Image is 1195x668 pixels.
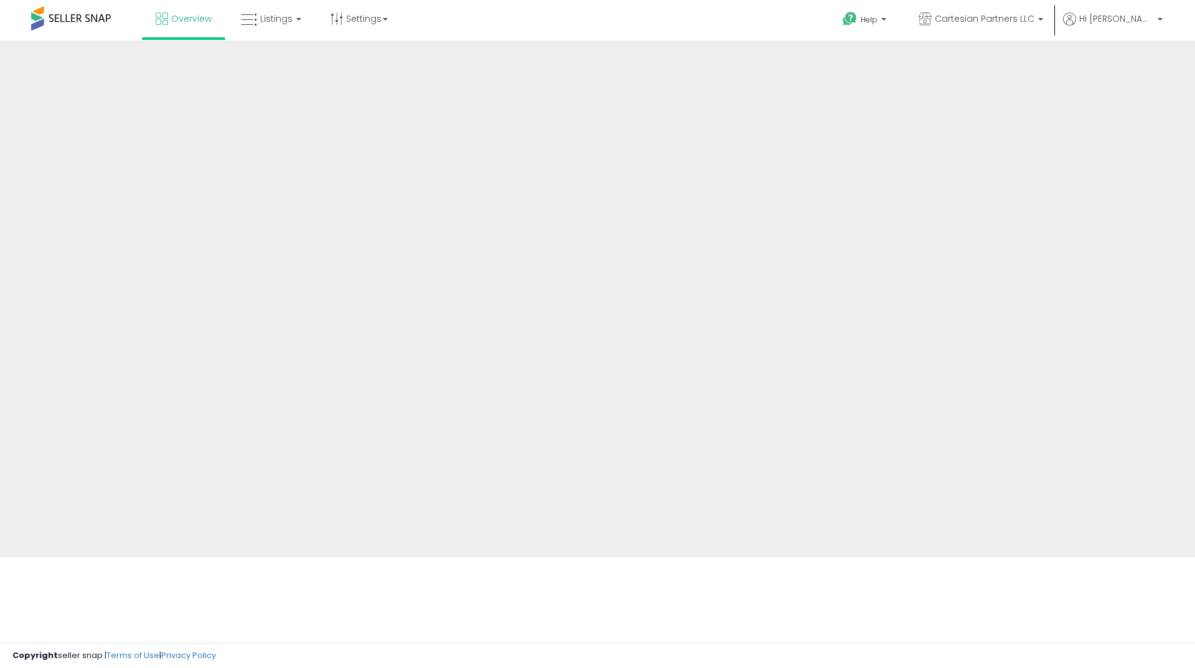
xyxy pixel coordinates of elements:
[1079,12,1154,25] span: Hi [PERSON_NAME]
[842,11,858,27] i: Get Help
[260,12,293,25] span: Listings
[1063,12,1163,40] a: Hi [PERSON_NAME]
[861,14,878,25] span: Help
[171,12,212,25] span: Overview
[833,2,899,40] a: Help
[935,12,1034,25] span: Cartesian Partners LLC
